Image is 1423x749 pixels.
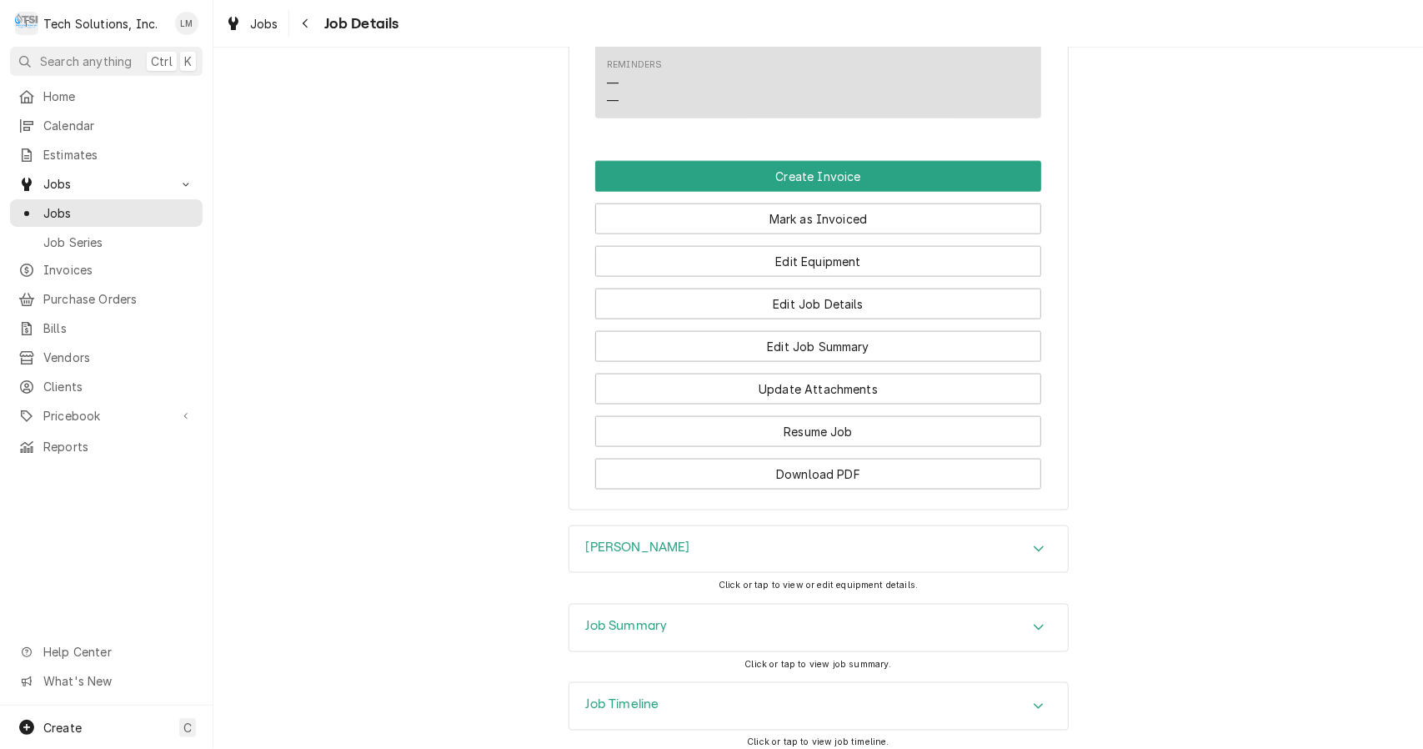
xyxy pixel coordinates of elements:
[10,638,203,666] a: Go to Help Center
[175,12,198,35] div: LM
[586,696,659,712] h3: Job Timeline
[595,416,1041,447] button: Resume Job
[183,719,192,736] span: C
[569,682,1069,731] div: Job Timeline
[43,261,194,279] span: Invoices
[10,170,203,198] a: Go to Jobs
[293,10,319,37] button: Navigate back
[250,15,278,33] span: Jobs
[43,175,169,193] span: Jobs
[43,349,194,366] span: Vendors
[151,53,173,70] span: Ctrl
[595,161,1041,490] div: Button Group
[569,683,1068,730] div: Accordion Header
[595,289,1041,319] button: Edit Job Details
[595,234,1041,277] div: Button Group Row
[43,234,194,251] span: Job Series
[184,53,192,70] span: K
[43,146,194,163] span: Estimates
[10,667,203,695] a: Go to What's New
[595,192,1041,234] div: Button Group Row
[569,525,1069,574] div: Simonelli
[43,290,194,308] span: Purchase Orders
[175,12,198,35] div: Leah Meadows's Avatar
[10,112,203,139] a: Calendar
[607,74,619,92] div: —
[595,447,1041,490] div: Button Group Row
[719,580,919,591] span: Click or tap to view or edit equipment details.
[595,331,1041,362] button: Edit Job Summary
[43,407,169,425] span: Pricebook
[607,58,662,72] div: Reminders
[10,433,203,460] a: Reports
[43,438,194,455] span: Reports
[595,161,1041,192] div: Button Group Row
[43,672,193,690] span: What's New
[43,378,194,395] span: Clients
[595,319,1041,362] div: Button Group Row
[595,161,1041,192] button: Create Invoice
[43,204,194,222] span: Jobs
[569,605,1068,651] div: Accordion Header
[40,53,132,70] span: Search anything
[595,204,1041,234] button: Mark as Invoiced
[569,526,1068,573] button: Accordion Details Expand Trigger
[595,374,1041,405] button: Update Attachments
[595,459,1041,490] button: Download PDF
[10,256,203,284] a: Invoices
[10,83,203,110] a: Home
[747,737,889,748] span: Click or tap to view job timeline.
[10,141,203,168] a: Estimates
[15,12,38,35] div: Tech Solutions, Inc.'s Avatar
[10,402,203,430] a: Go to Pricebook
[43,15,158,33] div: Tech Solutions, Inc.
[595,246,1041,277] button: Edit Equipment
[10,229,203,256] a: Job Series
[595,4,1041,126] div: Client Contact List
[15,12,38,35] div: T
[43,319,194,337] span: Bills
[569,604,1069,652] div: Job Summary
[218,10,285,38] a: Jobs
[595,362,1041,405] div: Button Group Row
[595,4,1041,118] div: Contact
[43,117,194,134] span: Calendar
[43,88,194,105] span: Home
[607,58,662,109] div: Reminders
[43,721,82,735] span: Create
[10,47,203,76] button: Search anythingCtrlK
[10,344,203,371] a: Vendors
[586,618,668,634] h3: Job Summary
[744,659,891,670] span: Click or tap to view job summary.
[10,285,203,313] a: Purchase Orders
[569,526,1068,573] div: Accordion Header
[10,373,203,400] a: Clients
[595,277,1041,319] div: Button Group Row
[607,92,619,109] div: —
[586,540,690,555] h3: [PERSON_NAME]
[569,605,1068,651] button: Accordion Details Expand Trigger
[319,13,399,35] span: Job Details
[10,199,203,227] a: Jobs
[43,643,193,661] span: Help Center
[10,314,203,342] a: Bills
[569,683,1068,730] button: Accordion Details Expand Trigger
[595,405,1041,447] div: Button Group Row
